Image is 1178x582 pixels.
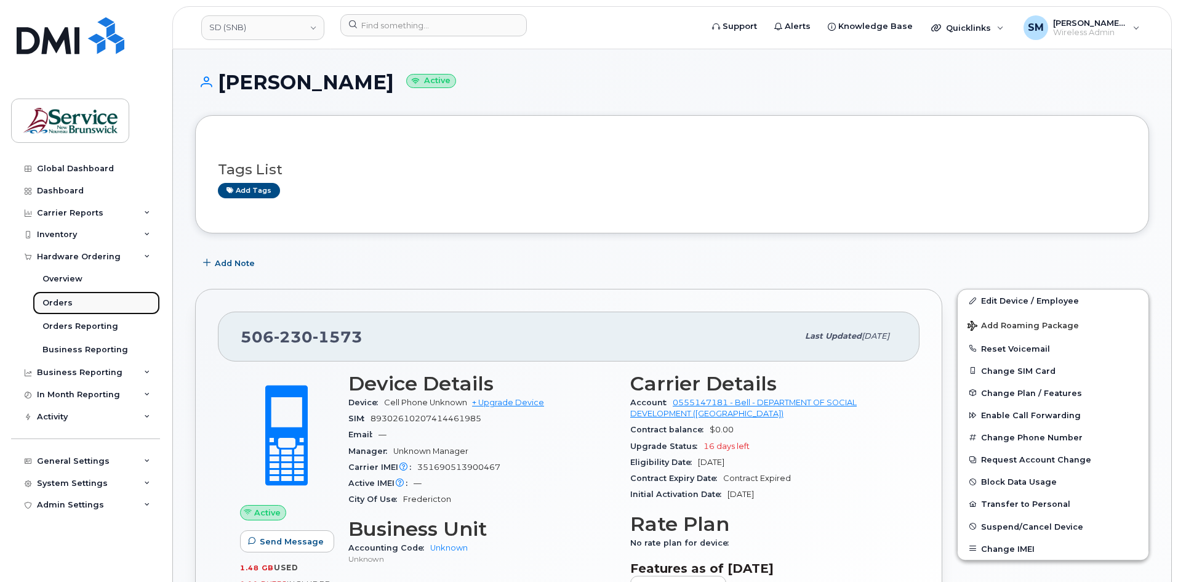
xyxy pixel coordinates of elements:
[630,474,723,483] span: Contract Expiry Date
[958,382,1148,404] button: Change Plan / Features
[727,490,754,499] span: [DATE]
[348,463,417,472] span: Carrier IMEI
[958,471,1148,493] button: Block Data Usage
[958,360,1148,382] button: Change SIM Card
[240,564,274,572] span: 1.48 GB
[313,328,363,346] span: 1573
[254,507,281,519] span: Active
[958,538,1148,560] button: Change IMEI
[958,426,1148,448] button: Change Phone Number
[862,331,889,341] span: [DATE]
[241,328,363,346] span: 506
[958,337,1148,360] button: Reset Voicemail
[348,543,430,552] span: Accounting Code
[348,430,379,439] span: Email
[958,289,1148,312] a: Edit Device / Employee
[218,183,280,198] a: Add tags
[630,398,857,418] a: 0555147181 - Bell - DEPARTMENT OF SOCIAL DEVELOPMENT ([GEOGRAPHIC_DATA])
[958,404,1148,426] button: Enable Call Forwarding
[348,554,615,564] p: Unknown
[723,474,791,483] span: Contract Expired
[348,495,403,504] span: City Of Use
[348,373,615,395] h3: Device Details
[698,458,724,467] span: [DATE]
[379,430,387,439] span: —
[630,425,710,434] span: Contract balance
[215,257,255,269] span: Add Note
[218,162,1126,177] h3: Tags List
[195,71,1149,93] h1: [PERSON_NAME]
[417,463,500,472] span: 351690513900467
[240,530,334,552] button: Send Message
[630,538,735,548] span: No rate plan for device
[630,373,897,395] h3: Carrier Details
[958,448,1148,471] button: Request Account Change
[403,495,451,504] span: Fredericton
[958,493,1148,515] button: Transfer to Personal
[630,513,897,535] h3: Rate Plan
[968,321,1079,333] span: Add Roaming Package
[260,536,324,548] span: Send Message
[981,522,1083,531] span: Suspend/Cancel Device
[630,398,673,407] span: Account
[958,312,1148,337] button: Add Roaming Package
[630,490,727,499] span: Initial Activation Date
[805,331,862,341] span: Last updated
[348,447,393,456] span: Manager
[414,479,422,488] span: —
[274,563,299,572] span: used
[630,561,897,576] h3: Features as of [DATE]
[630,458,698,467] span: Eligibility Date
[981,388,1082,397] span: Change Plan / Features
[384,398,467,407] span: Cell Phone Unknown
[981,411,1081,420] span: Enable Call Forwarding
[393,447,468,456] span: Unknown Manager
[630,442,703,451] span: Upgrade Status
[703,442,750,451] span: 16 days left
[274,328,313,346] span: 230
[710,425,734,434] span: $0.00
[348,479,414,488] span: Active IMEI
[430,543,468,552] a: Unknown
[348,518,615,540] h3: Business Unit
[406,74,456,88] small: Active
[472,398,544,407] a: + Upgrade Device
[371,414,481,423] span: 89302610207414461985
[958,515,1148,538] button: Suspend/Cancel Device
[195,252,265,274] button: Add Note
[348,414,371,423] span: SIM
[348,398,384,407] span: Device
